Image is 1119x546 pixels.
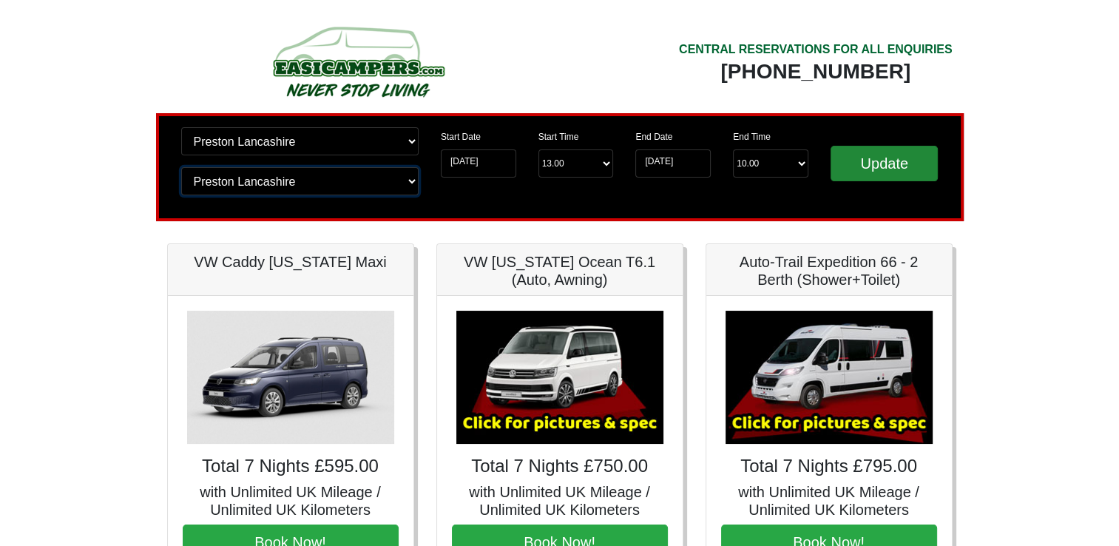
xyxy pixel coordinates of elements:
img: campers-checkout-logo.png [217,21,498,102]
h5: VW Caddy [US_STATE] Maxi [183,253,399,271]
h5: with Unlimited UK Mileage / Unlimited UK Kilometers [721,483,937,519]
label: End Date [635,130,672,144]
input: Update [831,146,939,181]
label: Start Date [441,130,481,144]
h4: Total 7 Nights £595.00 [183,456,399,477]
h5: with Unlimited UK Mileage / Unlimited UK Kilometers [183,483,399,519]
label: Start Time [538,130,579,144]
h5: Auto-Trail Expedition 66 - 2 Berth (Shower+Toilet) [721,253,937,289]
input: Return Date [635,149,711,178]
img: VW California Ocean T6.1 (Auto, Awning) [456,311,663,444]
div: CENTRAL RESERVATIONS FOR ALL ENQUIRIES [679,41,953,58]
img: Auto-Trail Expedition 66 - 2 Berth (Shower+Toilet) [726,311,933,444]
input: Start Date [441,149,516,178]
img: VW Caddy California Maxi [187,311,394,444]
h4: Total 7 Nights £795.00 [721,456,937,477]
div: [PHONE_NUMBER] [679,58,953,85]
h4: Total 7 Nights £750.00 [452,456,668,477]
label: End Time [733,130,771,144]
h5: with Unlimited UK Mileage / Unlimited UK Kilometers [452,483,668,519]
h5: VW [US_STATE] Ocean T6.1 (Auto, Awning) [452,253,668,289]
